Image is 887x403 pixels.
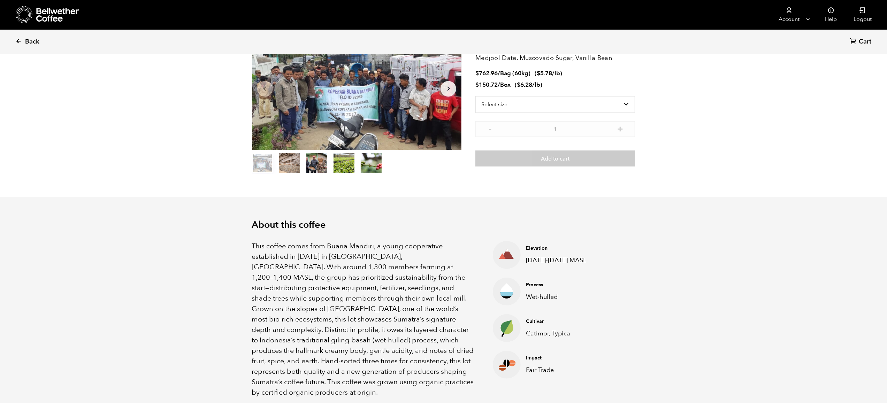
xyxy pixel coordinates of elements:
span: $ [537,69,540,77]
p: Catimor, Typica [526,329,592,338]
span: / [498,81,500,89]
span: / [498,69,500,77]
p: This coffee comes from Buana Mandiri, a young cooperative established in [DATE] in [GEOGRAPHIC_DA... [252,241,476,398]
span: /lb [532,81,540,89]
button: - [486,125,495,132]
h2: About this coffee [252,219,635,231]
h4: Cultivar [526,318,592,325]
span: $ [475,81,479,89]
bdi: 5.78 [537,69,552,77]
h4: Elevation [526,245,592,252]
span: $ [475,69,479,77]
h4: Process [526,281,592,288]
a: Cart [850,37,873,47]
span: $ [517,81,520,89]
h4: Impact [526,355,592,362]
p: Wet-hulled [526,292,592,302]
span: ( ) [535,69,562,77]
span: /lb [552,69,560,77]
button: + [616,125,625,132]
p: Fair Trade [526,365,592,375]
bdi: 762.96 [475,69,498,77]
span: Bag (60kg) [500,69,530,77]
bdi: 150.72 [475,81,498,89]
button: Add to cart [475,150,635,166]
span: Back [25,38,39,46]
span: Box [500,81,511,89]
p: [DATE]-[DATE] MASL [526,256,592,265]
bdi: 6.28 [517,81,532,89]
span: Cart [859,38,871,46]
span: ( ) [515,81,542,89]
p: Medjool Date, Muscovado Sugar, Vanilla Bean [475,53,635,63]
